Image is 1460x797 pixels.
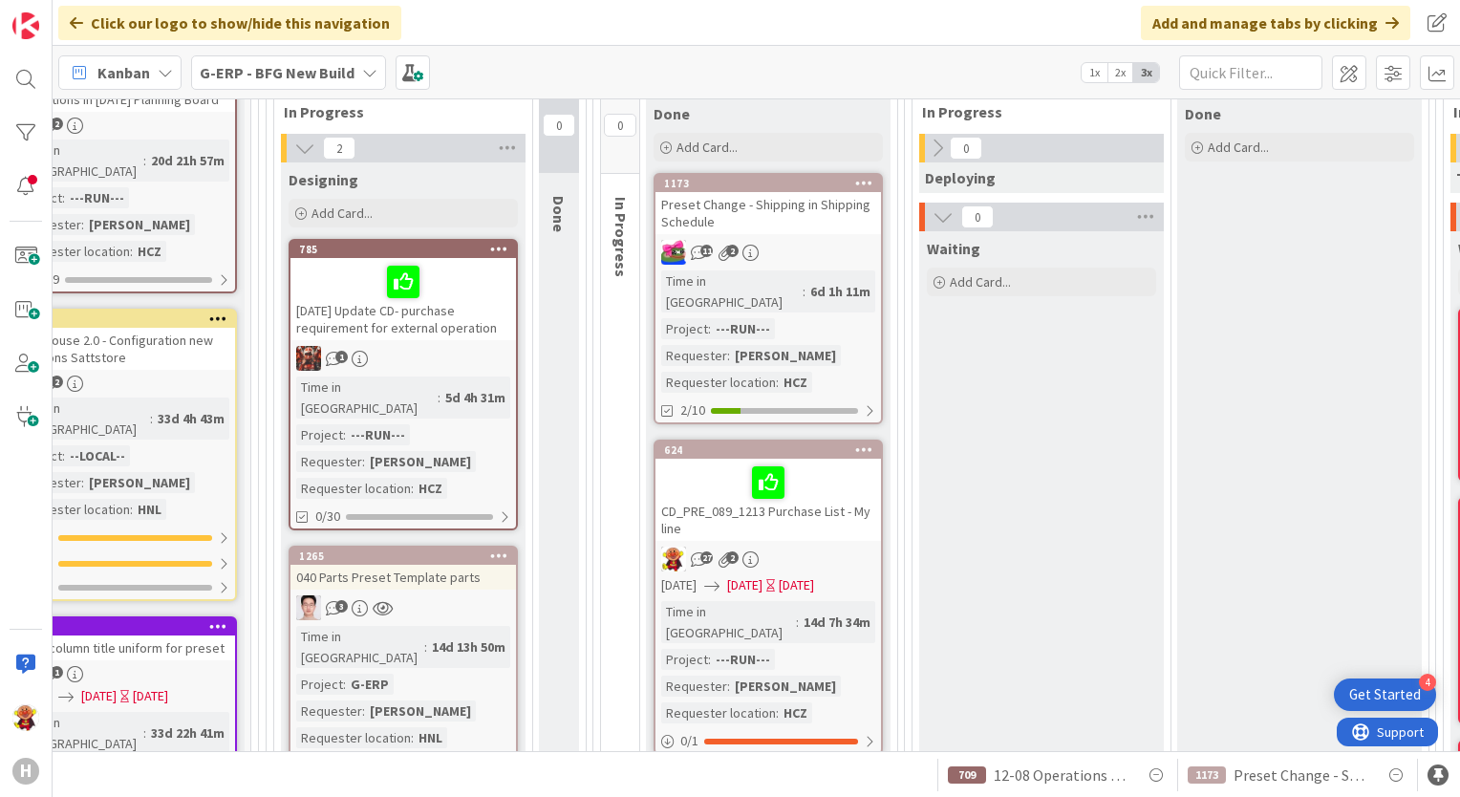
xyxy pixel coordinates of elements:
span: Preset Change - Shipping in Shipping Schedule [1234,764,1369,786]
div: 14d 7h 34m [799,612,875,633]
div: HCZ [414,478,447,499]
span: : [708,649,711,670]
img: ll [296,595,321,620]
span: 0/30 [315,506,340,527]
div: [PERSON_NAME] [365,451,476,472]
input: Quick Filter... [1179,55,1322,90]
span: [DATE] [661,575,697,595]
span: In Progress [284,102,508,121]
div: Project [661,649,708,670]
span: : [411,727,414,748]
div: 0/1 [655,729,881,753]
div: Requester [661,676,727,697]
div: 648 [10,618,235,635]
span: Support [40,3,87,26]
div: 1173 [1188,766,1226,784]
a: 624CD_PRE_089_1213 Purchase List - My lineLC[DATE][DATE][DATE]Time in [GEOGRAPHIC_DATA]:14d 7h 34... [654,440,883,755]
div: [DATE] [133,686,168,706]
div: 20d 21h 57m [146,150,229,171]
div: 5d 4h 31m [440,387,510,408]
div: ---RUN--- [711,318,775,339]
div: Project [296,674,343,695]
div: 785 [299,243,516,256]
span: : [803,281,805,302]
div: ---RUN--- [65,187,129,208]
a: 1173Preset Change - Shipping in Shipping ScheduleJKTime in [GEOGRAPHIC_DATA]:6d 1h 11mProject:---... [654,173,883,424]
div: Add and manage tabs by clicking [1141,6,1410,40]
div: JK [290,346,516,371]
div: 624CD_PRE_089_1213 Purchase List - My line [655,442,881,541]
div: Time in [GEOGRAPHIC_DATA] [661,601,796,643]
span: Done [549,196,569,232]
div: --LOCAL-- [65,445,130,466]
div: 1265040 Parts Preset Template parts [290,548,516,590]
span: : [796,612,799,633]
div: 1265 [299,549,516,563]
span: : [130,499,133,520]
div: G-ERP [346,674,394,695]
div: CD_PRE_089_1213 Purchase List - My line [655,459,881,541]
span: : [143,150,146,171]
span: 2x [1107,63,1133,82]
span: 3x [1133,63,1159,82]
div: 4 [1419,674,1436,691]
div: 624 [664,443,881,457]
div: Requester [296,700,362,722]
div: HNL [414,727,447,748]
span: : [438,387,440,408]
div: 14d 13h 50m [427,636,510,657]
div: HCZ [779,372,812,393]
span: 0 [604,114,636,137]
b: G-ERP - BFG New Build [200,63,354,82]
img: JK [661,240,686,265]
span: 0 [543,114,575,137]
span: : [81,214,84,235]
span: : [81,472,84,493]
div: HCZ [779,702,812,723]
div: Time in [GEOGRAPHIC_DATA] [661,270,803,312]
span: Add Card... [676,139,738,156]
div: Preset Change - Shipping in Shipping Schedule [655,192,881,234]
div: 040 Parts Preset Template parts [290,565,516,590]
div: 785 [290,241,516,258]
div: 1265 [290,548,516,565]
div: [PERSON_NAME] [84,472,195,493]
div: 887 [18,312,235,326]
div: 887Warehouse 2.0 - Configuration new locations Sattstore [10,311,235,370]
span: : [62,445,65,466]
span: Done [654,104,690,123]
div: 1173 [655,175,881,192]
span: : [62,187,65,208]
div: 1173Preset Change - Shipping in Shipping Schedule [655,175,881,234]
div: Get Started [1349,685,1421,704]
div: HNL [133,499,166,520]
span: Add Card... [311,205,373,222]
div: Requester location [296,727,411,748]
a: 887Warehouse 2.0 - Configuration new locations SattstoreTime in [GEOGRAPHIC_DATA]:33d 4h 43mProje... [8,309,237,601]
div: Open Get Started checklist, remaining modules: 4 [1334,679,1436,711]
span: 12-08 Operations planning board Changing operations to external via Multiselect CD_011_HUISCH_Int... [994,764,1129,786]
span: : [143,722,146,743]
div: Requester location [661,372,776,393]
span: 2 [726,551,739,564]
span: : [411,478,414,499]
span: : [708,318,711,339]
span: In Progress [612,197,631,277]
div: [PERSON_NAME] [730,676,841,697]
span: 0 [961,205,994,228]
span: : [776,702,779,723]
span: In Progress [922,102,1147,121]
span: 2 [51,376,63,388]
span: : [130,241,133,262]
img: Visit kanbanzone.com [12,12,39,39]
div: 6d 1h 11m [805,281,875,302]
div: Requester location [15,499,130,520]
div: Project [296,424,343,445]
span: : [343,674,346,695]
span: Designing [289,170,358,189]
div: Requester location [15,241,130,262]
span: Waiting [927,239,980,258]
span: 0 / 1 [680,731,698,751]
div: LC [655,547,881,571]
div: [PERSON_NAME] [730,345,841,366]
